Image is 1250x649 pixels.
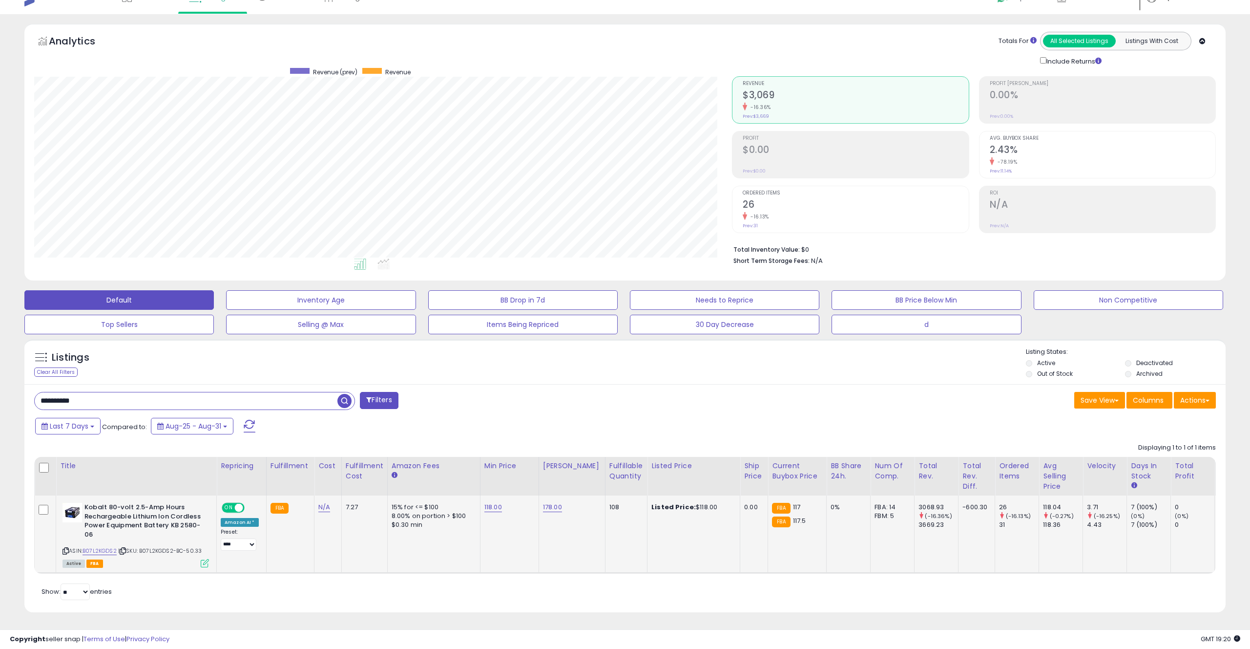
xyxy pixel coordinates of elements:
[875,461,910,481] div: Num of Comp.
[793,516,806,525] span: 117.5
[60,461,212,471] div: Title
[1174,392,1216,409] button: Actions
[743,89,968,103] h2: $3,069
[84,503,203,541] b: Kobalt 80-volt 2.5-Amp Hours Rechargeable Lithium Ion Cordless Power Equipment Battery KB 2580-06
[733,257,810,265] b: Short Term Storage Fees:
[999,503,1039,512] div: 26
[990,191,1215,196] span: ROI
[772,517,790,527] small: FBA
[990,89,1215,103] h2: 0.00%
[990,81,1215,87] span: Profit [PERSON_NAME]
[1133,395,1164,405] span: Columns
[1175,503,1214,512] div: 0
[62,503,209,566] div: ASIN:
[126,634,169,644] a: Privacy Policy
[1175,461,1210,481] div: Total Profit
[651,461,736,471] div: Listed Price
[318,461,337,471] div: Cost
[999,461,1035,481] div: Ordered Items
[1175,520,1214,529] div: 0
[630,315,819,334] button: 30 Day Decrease
[1087,503,1126,512] div: 3.71
[223,504,235,512] span: ON
[1087,520,1126,529] div: 4.43
[743,144,968,157] h2: $0.00
[875,503,907,512] div: FBA: 14
[747,213,769,220] small: -16.13%
[83,634,125,644] a: Terms of Use
[221,529,259,551] div: Preset:
[102,422,147,432] span: Compared to:
[392,503,473,512] div: 15% for <= $100
[1094,512,1120,520] small: (-16.25%)
[166,421,221,431] span: Aug-25 - Aug-31
[743,81,968,87] span: Revenue
[925,512,952,520] small: (-16.36%)
[1074,392,1125,409] button: Save View
[994,158,1018,166] small: -78.19%
[1115,35,1188,47] button: Listings With Cost
[1033,55,1113,66] div: Include Returns
[1026,347,1226,357] p: Listing States:
[1043,520,1083,529] div: 118.36
[49,34,114,50] h5: Analytics
[428,290,618,310] button: BB Drop in 7d
[1131,461,1167,481] div: Days In Stock
[651,502,696,512] b: Listed Price:
[990,113,1013,119] small: Prev: 0.00%
[313,68,357,76] span: Revenue (prev)
[1138,443,1216,453] div: Displaying 1 to 1 of 1 items
[1136,359,1173,367] label: Deactivated
[10,635,169,644] div: seller snap | |
[1043,35,1116,47] button: All Selected Listings
[360,392,398,409] button: Filters
[832,315,1021,334] button: d
[24,315,214,334] button: Top Sellers
[630,290,819,310] button: Needs to Reprice
[1175,512,1188,520] small: (0%)
[118,547,202,555] span: | SKU: B07L2KGDS2-BC-50.33
[744,503,760,512] div: 0.00
[990,136,1215,141] span: Avg. Buybox Share
[392,520,473,529] div: $0.30 min
[831,503,863,512] div: 0%
[832,290,1021,310] button: BB Price Below Min
[243,504,259,512] span: OFF
[271,461,310,471] div: Fulfillment
[221,518,259,527] div: Amazon AI *
[1131,503,1170,512] div: 7 (100%)
[62,560,85,568] span: All listings currently available for purchase on Amazon
[747,104,771,111] small: -16.36%
[733,243,1208,255] li: $0
[318,502,330,512] a: N/A
[83,547,117,555] a: B07L2KGDS2
[1131,520,1170,529] div: 7 (100%)
[221,461,262,471] div: Repricing
[543,461,601,471] div: [PERSON_NAME]
[271,503,289,514] small: FBA
[385,68,411,76] span: Revenue
[990,144,1215,157] h2: 2.43%
[962,503,987,512] div: -600.30
[1006,512,1031,520] small: (-16.13%)
[1043,461,1079,492] div: Avg Selling Price
[793,502,800,512] span: 117
[1037,369,1073,378] label: Out of Stock
[609,461,643,481] div: Fulfillable Quantity
[35,418,101,434] button: Last 7 Days
[918,503,958,512] div: 3068.93
[1043,503,1083,512] div: 118.04
[990,199,1215,212] h2: N/A
[990,223,1009,229] small: Prev: N/A
[392,461,476,471] div: Amazon Fees
[346,503,380,512] div: 7.27
[1136,369,1163,378] label: Archived
[743,168,766,174] small: Prev: $0.00
[1050,512,1074,520] small: (-0.27%)
[1034,290,1223,310] button: Non Competitive
[1131,481,1137,490] small: Days In Stock.
[24,290,214,310] button: Default
[484,461,535,471] div: Min Price
[428,315,618,334] button: Items Being Repriced
[62,503,82,522] img: 41P15+sTKFL._SL40_.jpg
